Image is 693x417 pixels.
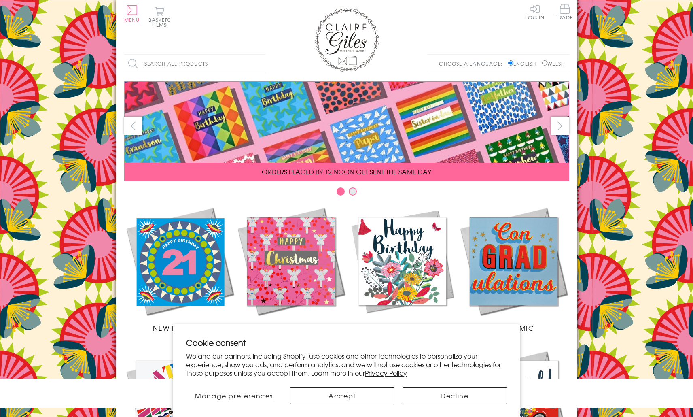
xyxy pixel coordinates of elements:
button: Basket0 items [148,6,171,27]
button: Manage preferences [186,387,282,404]
span: Menu [124,16,140,23]
a: Trade [556,4,573,21]
h2: Cookie consent [186,337,507,348]
span: Trade [556,4,573,20]
p: We and our partners, including Shopify, use cookies and other technologies to personalize your ex... [186,352,507,377]
a: Log In [525,4,545,20]
span: Birthdays [383,323,422,333]
button: next [551,117,569,135]
input: Search [258,55,266,73]
input: English [508,60,513,66]
span: ORDERS PLACED BY 12 NOON GET SENT THE SAME DAY [262,167,431,177]
p: Choose a language: [439,60,507,67]
button: Carousel Page 2 [349,187,357,196]
label: English [508,60,540,67]
a: Birthdays [347,206,458,333]
button: prev [124,117,142,135]
input: Welsh [542,60,547,66]
a: Christmas [235,206,347,333]
span: Manage preferences [195,391,273,400]
span: New Releases [153,323,206,333]
button: Menu [124,5,140,22]
button: Accept [290,387,394,404]
a: New Releases [124,206,235,333]
label: Welsh [542,60,565,67]
img: Claire Giles Greetings Cards [314,8,379,72]
button: Carousel Page 1 (Current Slide) [337,187,345,196]
a: Privacy Policy [365,368,407,378]
input: Search all products [124,55,266,73]
span: Academic [493,323,534,333]
span: 0 items [152,16,171,28]
button: Decline [403,387,507,404]
a: Academic [458,206,569,333]
span: Christmas [270,323,312,333]
div: Carousel Pagination [124,187,569,200]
